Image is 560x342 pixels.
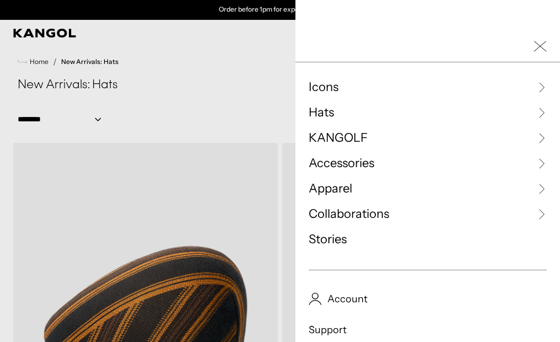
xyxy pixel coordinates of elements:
a: Support [309,323,547,336]
span: Collaborations [309,206,389,222]
span: Support [309,323,347,336]
a: Icons [309,79,547,95]
span: Icons [309,79,338,95]
a: KANGOLF [309,130,547,146]
span: Account [322,292,368,306]
span: Accessories [309,155,374,172]
a: Hats [309,104,547,121]
span: Hats [309,104,334,121]
a: Collaborations [309,206,547,222]
a: Account [309,292,547,306]
span: KANGOLF [309,130,368,146]
a: Stories [309,231,547,248]
a: Apparel [309,180,547,197]
a: Accessories [309,155,547,172]
span: Apparel [309,180,352,197]
button: Close Mobile Nav [534,40,547,53]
